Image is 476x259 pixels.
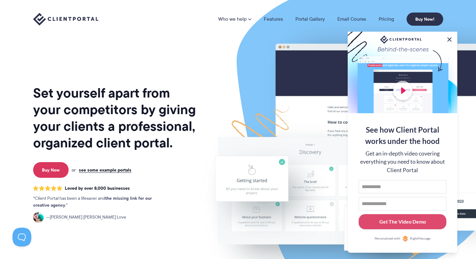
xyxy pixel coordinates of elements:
[33,195,152,209] strong: the missing link for our creative agency
[72,167,76,173] span: or
[46,214,126,221] span: [PERSON_NAME] [PERSON_NAME] Love
[13,228,31,246] iframe: Toggle Customer Support
[359,214,446,230] button: Get The Video Demo
[402,235,408,242] img: Personalized with RightMessage
[65,186,130,191] span: Loved by over 8,000 businesses
[359,124,446,147] div: See how Client Portal works under the hood
[218,17,251,22] a: Who we help
[379,218,426,225] div: Get The Video Demo
[295,17,325,22] a: Portal Gallery
[379,17,394,22] a: Pricing
[359,235,446,242] a: Personalized withRightMessage
[410,236,430,241] span: RightMessage
[407,13,443,26] a: Buy Now!
[33,85,197,151] h1: Set yourself apart from your competitors by giving your clients a professional, organized client ...
[79,167,131,173] a: see some example portals
[33,162,69,178] a: Buy Now
[359,150,446,174] div: Get an in-depth video covering everything you need to know about Client Portal
[337,17,366,22] a: Email Course
[375,236,400,241] span: Personalized with
[264,17,283,22] a: Features
[33,195,165,209] p: Client Portal has been a lifesaver and .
